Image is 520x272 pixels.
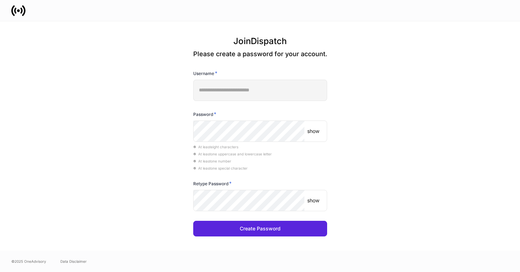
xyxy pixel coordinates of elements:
[240,226,281,231] div: Create Password
[193,145,238,149] span: At least eight characters
[193,159,231,163] span: At least one number
[11,258,46,264] span: © 2025 OneAdvisory
[307,197,319,204] p: show
[193,166,248,170] span: At least one special character
[193,111,216,118] h6: Password
[193,221,327,236] button: Create Password
[307,128,319,135] p: show
[193,36,327,50] h3: Join Dispatch
[193,152,272,156] span: At least one uppercase and lowercase letter
[193,70,217,77] h6: Username
[193,180,232,187] h6: Retype Password
[60,258,87,264] a: Data Disclaimer
[193,50,327,58] p: Please create a password for your account.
